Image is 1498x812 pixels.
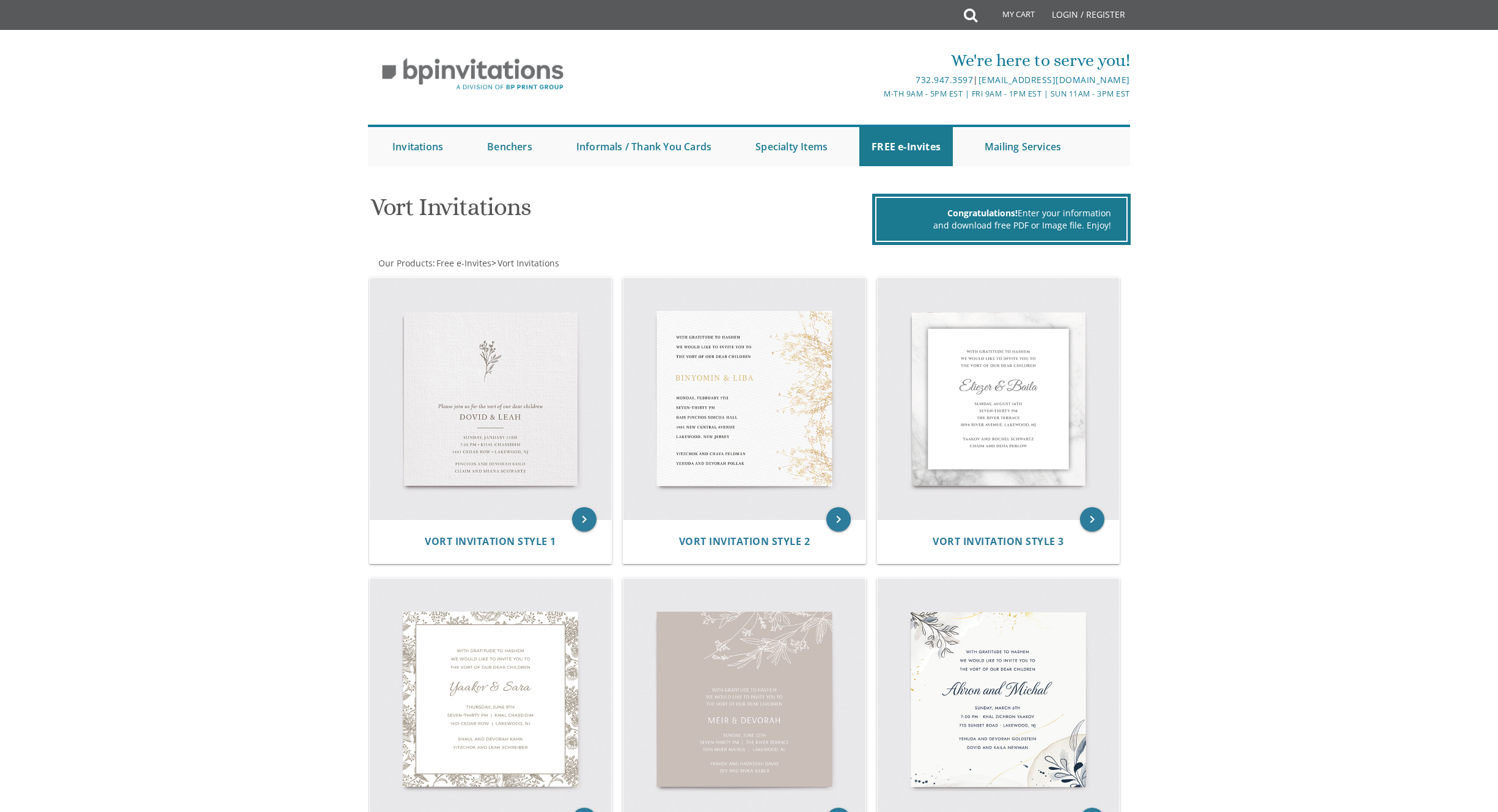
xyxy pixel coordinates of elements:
[826,507,851,532] a: keyboard_arrow_right
[878,278,1120,520] img: Vort Invitation Style 3
[623,73,1130,87] div: |
[370,194,869,230] h1: Vort Invitations
[436,257,491,269] span: Free e-Invites
[425,535,556,548] span: Vort Invitation Style 1
[1447,763,1486,800] iframe: chat widget
[370,278,612,520] img: Vort Invitation Style 1
[892,207,1111,219] div: Enter your information
[497,257,559,269] span: Vort Invitations
[916,74,973,86] a: 732.947.3597
[435,257,491,269] a: Free e-Invites
[947,207,1018,219] span: Congratulations!
[425,536,556,547] a: Vort Invitation Style 1
[623,278,865,520] img: Vort Invitation Style 2
[623,48,1130,73] div: We're here to serve you!
[368,49,578,100] img: BP Invitation Loft
[564,127,724,166] a: Informals / Thank You Cards
[380,127,455,166] a: Invitations
[496,257,559,269] a: Vort Invitations
[572,507,597,532] a: keyboard_arrow_right
[491,257,559,269] span: >
[679,536,810,547] a: Vort Invitation Style 2
[475,127,545,166] a: Benchers
[623,87,1130,100] div: M-Th 9am - 5pm EST | Fri 9am - 1pm EST | Sun 11am - 3pm EST
[892,219,1111,232] div: and download free PDF or Image file. Enjoy!
[978,74,1130,86] a: [EMAIL_ADDRESS][DOMAIN_NAME]
[1080,507,1104,532] a: keyboard_arrow_right
[368,257,749,269] div: :
[859,127,953,166] a: FREE e-Invites
[743,127,840,166] a: Specialty Items
[933,536,1064,547] a: Vort Invitation Style 3
[972,127,1073,166] a: Mailing Services
[976,1,1043,32] a: My Cart
[377,257,433,269] a: Our Products
[933,535,1064,548] span: Vort Invitation Style 3
[679,535,810,548] span: Vort Invitation Style 2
